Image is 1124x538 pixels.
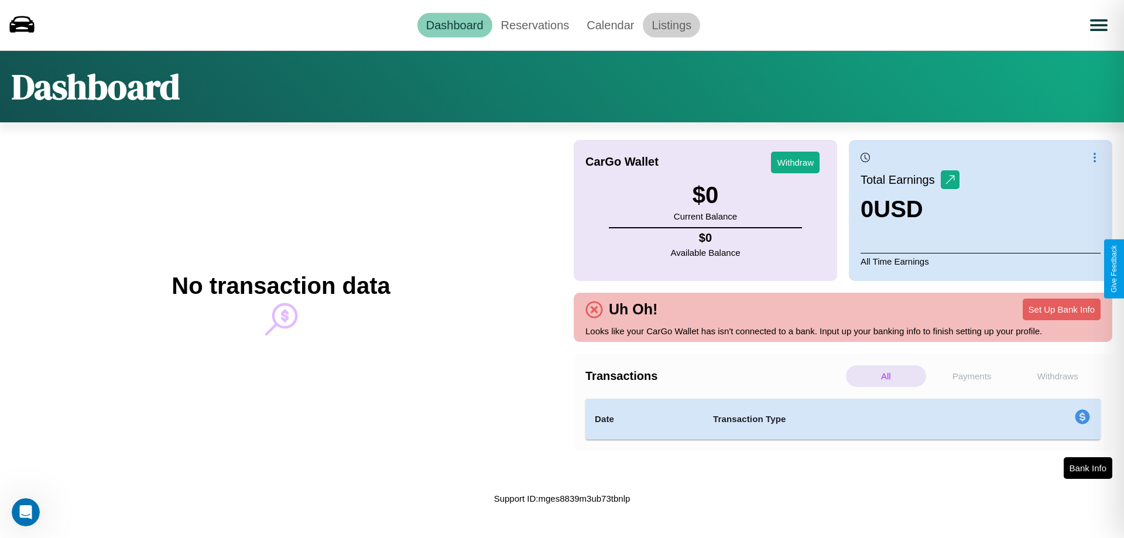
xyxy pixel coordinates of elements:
button: Open menu [1082,9,1115,42]
p: Withdraws [1017,365,1098,387]
p: Support ID: mges8839m3ub73tbnlp [494,491,630,506]
button: Withdraw [771,152,820,173]
h2: No transaction data [172,273,390,299]
h4: Transaction Type [713,412,979,426]
h4: Uh Oh! [603,301,663,318]
p: Looks like your CarGo Wallet has isn't connected to a bank. Input up your banking info to finish ... [585,323,1101,339]
iframe: Intercom live chat [12,498,40,526]
a: Dashboard [417,13,492,37]
h3: $ 0 [674,182,737,208]
button: Bank Info [1064,457,1112,479]
p: Available Balance [671,245,741,261]
p: All Time Earnings [861,253,1101,269]
a: Listings [643,13,700,37]
table: simple table [585,399,1101,440]
p: Payments [932,365,1012,387]
h4: CarGo Wallet [585,155,659,169]
div: Give Feedback [1110,245,1118,293]
h4: Transactions [585,369,843,383]
p: All [846,365,926,387]
p: Total Earnings [861,169,941,190]
h4: $ 0 [671,231,741,245]
h4: Date [595,412,694,426]
h3: 0 USD [861,196,959,222]
h1: Dashboard [12,63,180,111]
p: Current Balance [674,208,737,224]
a: Reservations [492,13,578,37]
button: Set Up Bank Info [1023,299,1101,320]
a: Calendar [578,13,643,37]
